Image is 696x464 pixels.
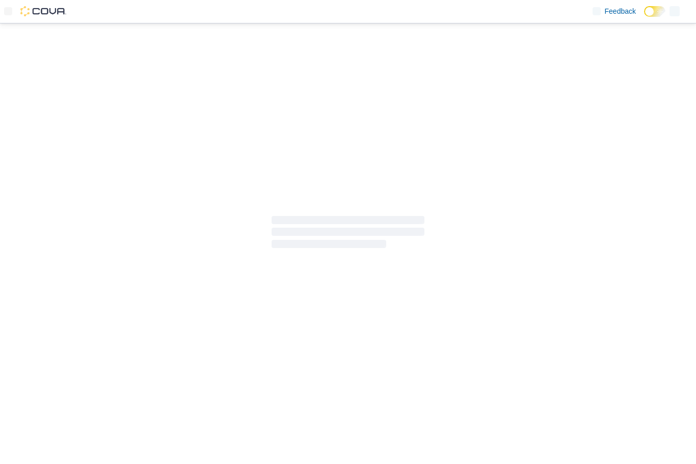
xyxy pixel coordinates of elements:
[588,1,640,21] a: Feedback
[20,6,66,16] img: Cova
[272,218,424,251] span: Loading
[605,6,636,16] span: Feedback
[644,6,665,17] input: Dark Mode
